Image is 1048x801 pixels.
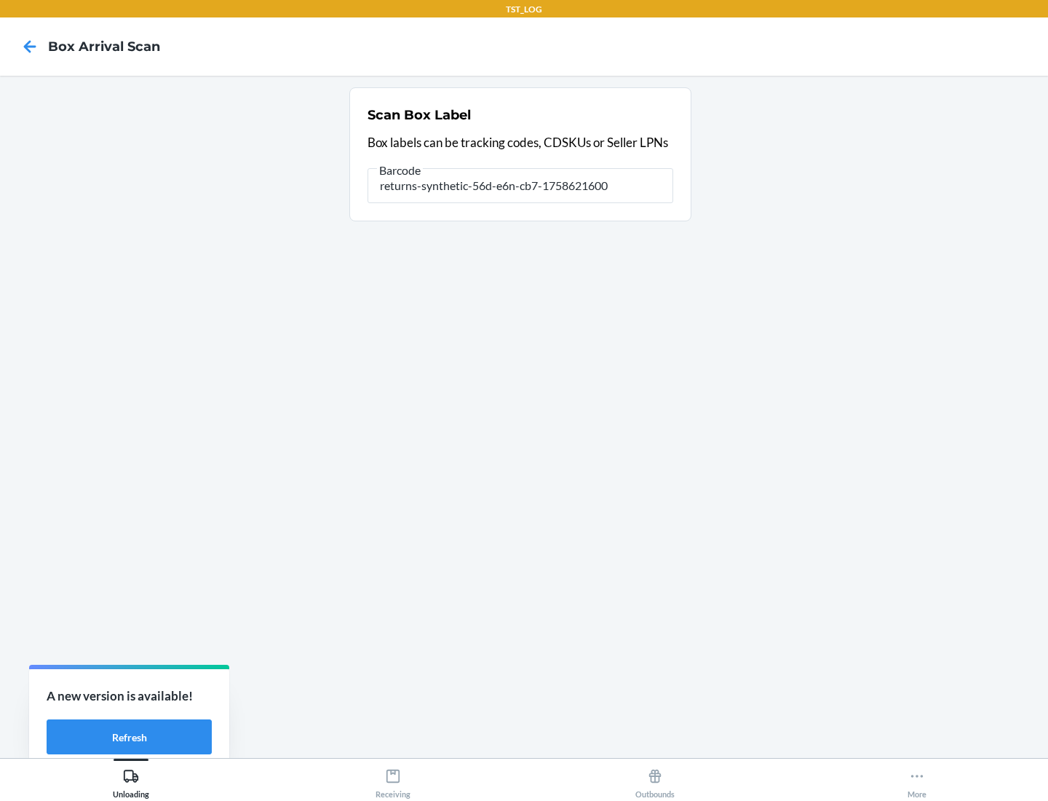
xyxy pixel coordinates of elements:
div: More [908,762,926,799]
input: Barcode [368,168,673,203]
div: Outbounds [635,762,675,799]
h2: Scan Box Label [368,106,471,125]
p: A new version is available! [47,687,212,706]
button: Outbounds [524,759,786,799]
button: Receiving [262,759,524,799]
div: Receiving [376,762,410,799]
div: Unloading [113,762,149,799]
button: More [786,759,1048,799]
p: TST_LOG [506,3,542,16]
h4: Box Arrival Scan [48,37,160,56]
button: Refresh [47,719,212,754]
span: Barcode [377,163,423,178]
p: Box labels can be tracking codes, CDSKUs or Seller LPNs [368,133,673,152]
